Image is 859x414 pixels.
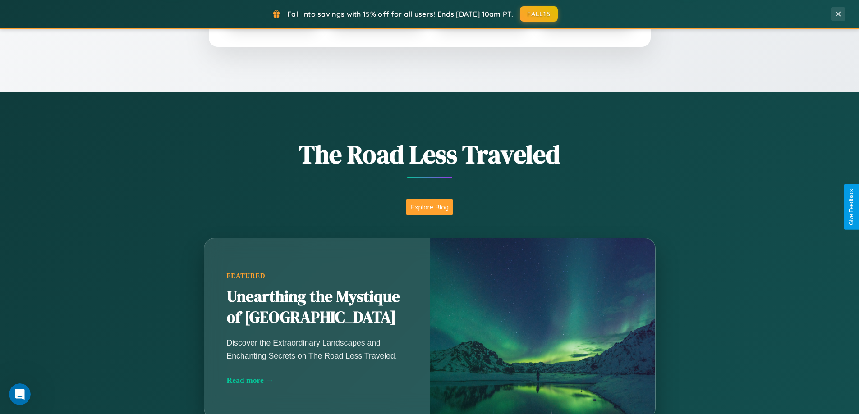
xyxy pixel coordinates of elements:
div: Featured [227,272,407,280]
button: FALL15 [520,6,558,22]
div: Give Feedback [848,189,854,225]
iframe: Intercom live chat [9,383,31,405]
button: Explore Blog [406,199,453,215]
div: Read more → [227,376,407,385]
h2: Unearthing the Mystique of [GEOGRAPHIC_DATA] [227,287,407,328]
span: Fall into savings with 15% off for all users! Ends [DATE] 10am PT. [287,9,513,18]
p: Discover the Extraordinary Landscapes and Enchanting Secrets on The Road Less Traveled. [227,337,407,362]
h1: The Road Less Traveled [159,137,700,172]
